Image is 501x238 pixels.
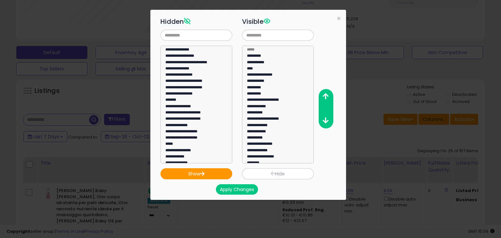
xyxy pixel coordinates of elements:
[242,168,314,179] button: Hide
[216,184,258,195] button: Apply Changes
[242,17,314,26] h3: Visible
[337,14,341,23] span: ×
[160,17,232,26] h3: Hidden
[160,168,232,179] button: Show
